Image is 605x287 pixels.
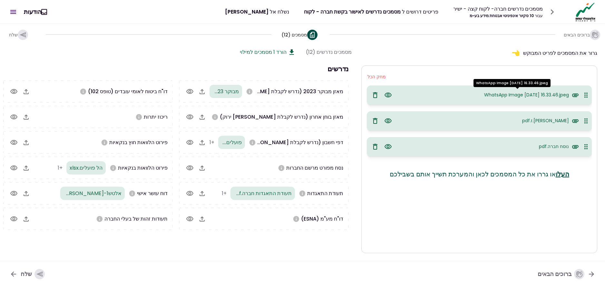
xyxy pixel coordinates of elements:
[556,169,569,179] button: העלו
[233,139,343,146] span: דפי חשבון (נדרש לקבלת [PERSON_NAME] ירוק)
[307,190,343,197] span: תעודת התאגדות
[104,215,168,223] span: תעודות זהות של בעלי החברה
[299,190,306,197] svg: אנא העלו תעודת התאגדות של החברה
[535,13,543,18] span: עבור
[129,190,136,197] svg: אנא הורידו את הטופס מלמעלה. יש למלא ולהחזיר חתום על ידי הבעלים
[109,139,168,146] span: פירוט הלוואות חוץ בנקאיות
[522,117,569,124] span: שי ת.ז.pdf
[225,8,268,15] span: [PERSON_NAME]
[4,25,36,45] button: שלח
[361,48,597,58] div: גרור את המסמכים לפריט המבוקש
[240,48,296,56] button: הורד 1 מסמכים למילוי
[306,48,352,56] div: מסמכים נדרשים (12)
[539,143,569,150] span: נוסח חברה.pdf
[367,169,592,179] p: או גררו את כל המסמכים לכאן והמערכת תשייך אותם בשבילכם
[538,269,584,279] div: ברוכים הבאים
[21,269,45,279] div: שלח
[574,2,597,22] img: Logo
[304,8,438,16] div: פריטים דרושים ל
[70,164,102,172] span: הל פועלים.xlsx
[19,4,56,20] button: הודעות
[58,164,63,172] span: +1
[225,8,289,16] div: נשלח אל
[110,164,117,172] svg: אנא העלו פרוט הלוואות מהבנקים
[5,266,50,282] button: שלח
[232,190,292,197] span: תעודת התאגדות חברה.pdf
[364,71,389,83] button: מחק הכל
[286,164,343,172] span: נסח מפורט מרשם החברות
[88,88,168,95] span: דו"ח ביטוח לאומי עובדים (טופס 102)
[249,139,256,146] svg: אנא העלו דפי חשבון ל3 חודשים האחרונים לכל החשבונות בנק
[214,88,343,95] span: מאזן מבוקר 2023 (נדרש לקבלת [PERSON_NAME] ירוק)
[51,190,122,197] span: אלטש1-שי.pdf
[137,190,168,197] span: דוח עושר אישי
[293,215,300,223] svg: אנא העלו דו"ח מע"מ (ESNA) משנת 2023 ועד היום
[96,215,103,223] svg: אנא העלו צילום תעודת זהות של כל בעלי מניות החברה (לת.ז. ביומטרית יש להעלות 2 צדדים)
[304,8,401,15] span: מסמכים נדרשים לאישור בקשת חברה - לקוח
[144,113,168,121] span: ריכוז יתרות
[473,79,551,87] div: WhatsApp Image [DATE] 16.33.46.jpeg
[484,92,569,98] span: WhatsApp Image 2025-08-06 at 16.33.46.jpeg
[135,114,142,121] svg: אנא העלו ריכוז יתרות עדכני בבנקים, בחברות אשראי חוץ בנקאיות ובחברות כרטיסי אשראי
[118,164,168,172] span: פירוט הלוואות בנקאיות
[220,113,343,121] span: מאזן בוחן אחרון (נדרש לקבלת [PERSON_NAME] ירוק)
[281,25,320,45] button: מסמכים (12)
[301,215,343,223] span: דו"ח מע"מ (ESNA)
[9,32,18,38] span: שלח
[211,114,219,121] svg: במידה ונערכת הנהלת חשבונות כפולה בלבד
[532,266,600,282] button: ברוכים הבאים
[564,32,590,38] span: ברוכים הבאים
[210,139,214,146] span: +1
[101,139,108,146] svg: אנא העלו פרוט הלוואות חוץ בנקאיות של החברה
[453,5,543,13] div: מסמכים נדרשים חברה- לקוח קצה - ישיר
[202,88,239,95] span: מבוקר 2023.pdf
[453,13,543,19] div: 10 סקיור אינפיניטי אבטחת מידע בע~מ
[281,32,307,38] span: מסמכים (12)
[80,88,87,95] svg: אנא העלו טופס 102 משנת 2023 ועד היום
[222,190,227,197] span: +1
[565,25,601,45] button: ברוכים הבאים
[246,88,253,95] svg: אנא העלו מאזן מבוקר לשנה 2023
[216,139,242,146] span: פועלים.xlsx
[278,164,285,172] svg: אנא העלו נסח חברה מפורט כולל שעבודים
